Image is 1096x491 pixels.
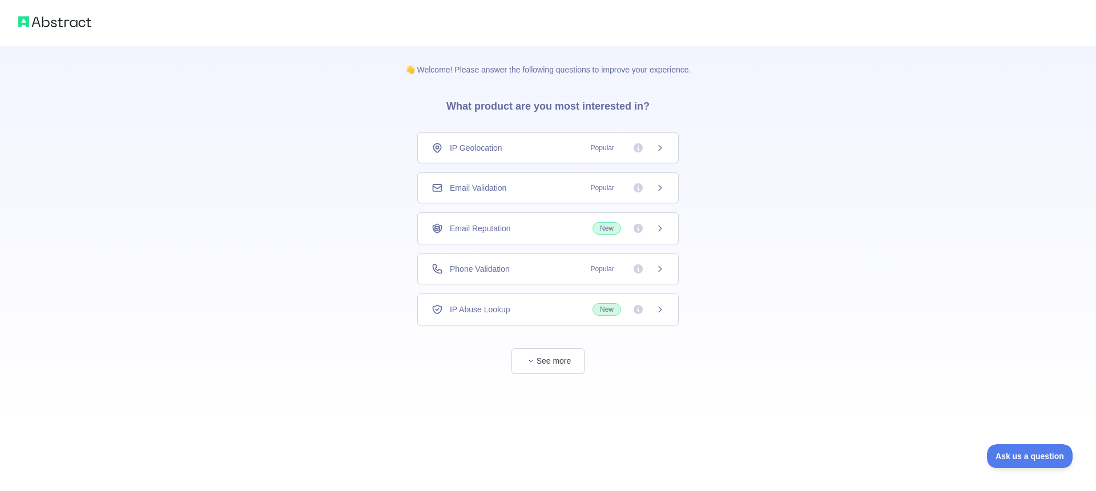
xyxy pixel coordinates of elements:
img: Abstract logo [18,14,91,30]
button: See more [511,348,585,374]
span: New [593,303,621,316]
span: IP Geolocation [450,142,502,154]
span: Email Validation [450,182,506,194]
span: Phone Validation [450,263,510,275]
span: Popular [584,263,621,275]
span: Popular [584,142,621,154]
span: Popular [584,182,621,194]
p: 👋 Welcome! Please answer the following questions to improve your experience. [387,46,710,75]
iframe: Toggle Customer Support [987,444,1073,468]
h3: What product are you most interested in? [428,75,668,132]
span: IP Abuse Lookup [450,304,510,315]
span: New [593,222,621,235]
span: Email Reputation [450,223,511,234]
